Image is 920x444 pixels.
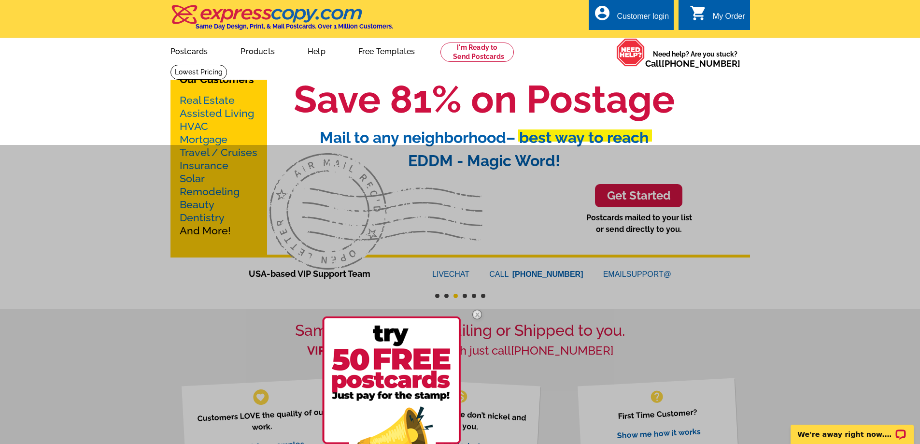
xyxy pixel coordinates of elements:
a: Same Day Design, Print, & Mail Postcards. Over 1 Million Customers. [170,12,393,30]
div: My Order [713,12,745,26]
img: help [616,38,645,67]
a: Free Templates [343,39,431,62]
a: Postcards [155,39,224,62]
i: account_circle [594,4,611,22]
a: [PHONE_NUMBER] [662,58,740,69]
a: Mortgage [180,133,227,145]
span: Call [645,58,740,69]
a: Products [225,39,290,62]
span: Need help? Are you stuck? [645,49,745,69]
a: HVAC [180,120,208,132]
a: shopping_cart My Order [690,11,745,23]
a: account_circle Customer login [594,11,669,23]
h1: Save 81% on Postage [219,76,750,122]
a: Assisted Living [180,107,254,119]
h4: Same Day Design, Print, & Mail Postcards. Over 1 Million Customers. [196,23,393,30]
span: Mail to any neighborhood EDDM - Magic Word! [320,129,649,170]
img: closebutton.png [463,301,491,329]
a: Help [292,39,341,62]
p: And More! [180,94,258,237]
i: shopping_cart [690,4,707,22]
a: Real Estate [180,94,235,106]
span: – best way to reach [506,129,649,146]
div: Customer login [617,12,669,26]
iframe: LiveChat chat widget [784,414,920,444]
